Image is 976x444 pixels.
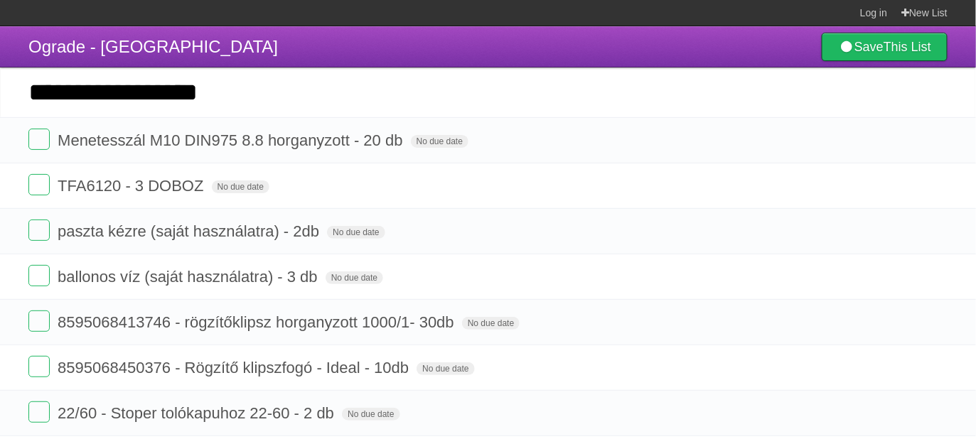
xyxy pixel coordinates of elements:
span: Menetesszál M10 DIN975 8.8 horganyzott - 20 db [58,131,407,149]
span: Ograde - [GEOGRAPHIC_DATA] [28,37,278,56]
span: 8595068450376 - Rögzítő klipszfogó - Ideal - 10db [58,359,412,377]
label: Done [28,220,50,241]
span: No due date [342,408,399,421]
label: Done [28,265,50,286]
span: paszta kézre (saját használatra) - 2db [58,222,323,240]
span: No due date [411,135,468,148]
label: Done [28,174,50,195]
label: Done [28,129,50,150]
a: SaveThis List [822,33,948,61]
span: 8595068413746 - rögzítőklipsz horganyzott 1000/1- 30db [58,313,458,331]
span: No due date [327,226,385,239]
span: TFA6120 - 3 DOBOZ [58,177,207,195]
label: Done [28,356,50,377]
span: No due date [326,271,383,284]
span: 22/60 - Stoper tolókapuhoz 22-60 - 2 db [58,404,338,422]
label: Done [28,310,50,332]
span: ballonos víz (saját használatra) - 3 db [58,268,321,286]
span: No due date [417,362,474,375]
label: Done [28,401,50,423]
b: This List [884,40,931,54]
span: No due date [462,317,520,330]
span: No due date [212,180,269,193]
